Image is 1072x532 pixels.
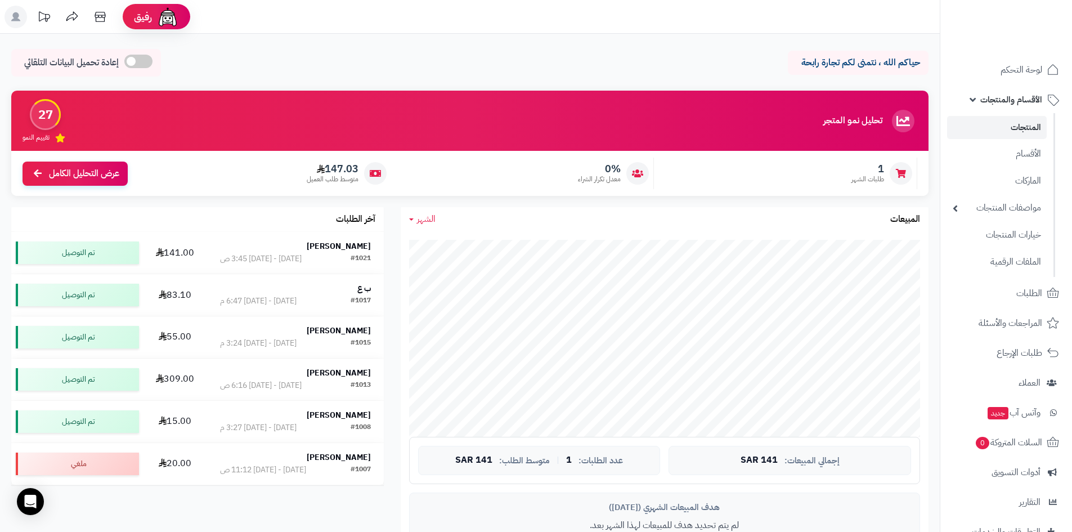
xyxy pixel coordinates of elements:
span: الأقسام والمنتجات [980,92,1042,108]
strong: [PERSON_NAME] [307,409,371,421]
span: إعادة تحميل البيانات التلقائي [24,56,119,69]
span: | [557,456,559,464]
a: المنتجات [947,116,1047,139]
span: السلات المتروكة [975,435,1042,450]
a: وآتس آبجديد [947,399,1065,426]
span: 0% [578,163,621,175]
span: لوحة التحكم [1001,62,1042,78]
span: رفيق [134,10,152,24]
img: ai-face.png [156,6,179,28]
a: مواصفات المنتجات [947,196,1047,220]
strong: [PERSON_NAME] [307,240,371,252]
a: التقارير [947,489,1065,516]
span: العملاء [1019,375,1040,391]
span: 141 SAR [741,455,778,466]
span: جديد [988,407,1008,419]
a: خيارات المنتجات [947,223,1047,247]
div: [DATE] - [DATE] 3:27 م [220,422,297,433]
p: حياكم الله ، نتمنى لكم تجارة رابحة [796,56,920,69]
div: هدف المبيعات الشهري ([DATE]) [418,502,911,513]
span: إجمالي المبيعات: [784,456,840,466]
strong: [PERSON_NAME] [307,367,371,379]
div: ملغي [16,453,139,475]
span: الشهر [417,212,436,226]
span: 141 SAR [455,455,492,466]
div: #1015 [351,338,371,349]
a: طلبات الإرجاع [947,339,1065,366]
div: #1008 [351,422,371,433]
div: Open Intercom Messenger [17,488,44,515]
div: تم التوصيل [16,242,139,264]
span: عدد الطلبات: [578,456,623,466]
span: المراجعات والأسئلة [979,315,1042,331]
div: [DATE] - [DATE] 3:24 م [220,338,297,349]
a: الملفات الرقمية [947,250,1047,274]
a: عرض التحليل الكامل [23,162,128,186]
span: عرض التحليل الكامل [49,167,119,180]
td: 55.00 [143,316,207,358]
div: تم التوصيل [16,284,139,306]
a: تحديثات المنصة [30,6,58,31]
strong: [PERSON_NAME] [307,325,371,337]
span: التقارير [1019,494,1040,510]
div: #1013 [351,380,371,391]
a: الماركات [947,169,1047,193]
span: 147.03 [307,163,358,175]
div: تم التوصيل [16,410,139,433]
span: تقييم النمو [23,133,50,142]
span: 1 [851,163,884,175]
span: أدوات التسويق [992,464,1040,480]
h3: تحليل نمو المتجر [823,116,882,126]
a: الطلبات [947,280,1065,307]
span: وآتس آب [986,405,1040,421]
td: 20.00 [143,443,207,485]
div: #1021 [351,253,371,265]
strong: [PERSON_NAME] [307,451,371,463]
div: [DATE] - [DATE] 3:45 ص [220,253,302,265]
div: [DATE] - [DATE] 6:47 م [220,296,297,307]
a: الأقسام [947,142,1047,166]
h3: المبيعات [890,214,920,225]
a: أدوات التسويق [947,459,1065,486]
td: 309.00 [143,359,207,400]
strong: ب ع [357,283,371,294]
a: الشهر [409,213,436,226]
div: تم التوصيل [16,326,139,348]
span: 1 [566,455,572,466]
span: معدل تكرار الشراء [578,175,621,184]
img: logo-2.png [995,32,1061,55]
p: لم يتم تحديد هدف للمبيعات لهذا الشهر بعد. [418,519,911,532]
span: 0 [976,437,989,449]
div: [DATE] - [DATE] 6:16 ص [220,380,302,391]
div: [DATE] - [DATE] 11:12 ص [220,464,306,476]
td: 141.00 [143,232,207,274]
div: #1017 [351,296,371,307]
div: تم التوصيل [16,368,139,391]
td: 15.00 [143,401,207,442]
td: 83.10 [143,274,207,316]
span: متوسط طلب العميل [307,175,358,184]
a: السلات المتروكة0 [947,429,1065,456]
h3: آخر الطلبات [336,214,375,225]
a: العملاء [947,369,1065,396]
span: الطلبات [1016,285,1042,301]
a: المراجعات والأسئلة [947,310,1065,337]
span: طلبات الإرجاع [997,345,1042,361]
span: طلبات الشهر [851,175,884,184]
div: #1007 [351,464,371,476]
span: متوسط الطلب: [499,456,550,466]
a: لوحة التحكم [947,56,1065,83]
